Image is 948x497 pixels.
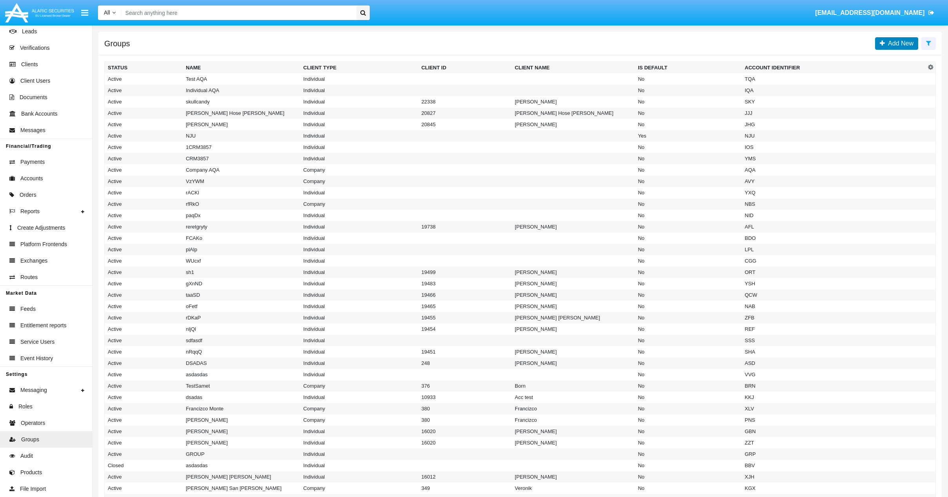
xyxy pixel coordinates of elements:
[418,437,512,448] td: 16020
[635,255,741,267] td: No
[183,62,300,74] th: Name
[635,278,741,289] td: No
[20,93,47,102] span: Documents
[20,386,47,394] span: Messaging
[512,437,635,448] td: [PERSON_NAME]
[418,267,512,278] td: 19499
[183,96,300,107] td: skullcandy
[300,73,418,85] td: Individual
[635,335,741,346] td: No
[105,141,183,153] td: Active
[635,198,741,210] td: No
[183,267,300,278] td: sh1
[183,357,300,369] td: DSADAS
[742,130,926,141] td: NJU
[418,107,512,119] td: 20827
[742,176,926,187] td: AVY
[300,198,418,210] td: Company
[183,323,300,335] td: nljQl
[105,403,183,414] td: Active
[635,301,741,312] td: No
[742,426,926,437] td: GBN
[418,403,512,414] td: 380
[300,62,418,74] th: Client Type
[742,403,926,414] td: XLV
[418,62,512,74] th: Client ID
[742,73,926,85] td: TQA
[418,392,512,403] td: 10933
[183,130,300,141] td: NJU
[742,119,926,130] td: JHG
[512,403,635,414] td: Francizco
[105,437,183,448] td: Active
[105,176,183,187] td: Active
[183,289,300,301] td: taaSD
[635,141,741,153] td: No
[300,278,418,289] td: Individual
[21,435,39,444] span: Groups
[635,380,741,392] td: No
[300,346,418,357] td: Individual
[105,210,183,221] td: Active
[183,153,300,164] td: CRM3857
[300,244,418,255] td: Individual
[300,96,418,107] td: Individual
[20,44,49,52] span: Verifications
[300,301,418,312] td: Individual
[742,232,926,244] td: BDO
[742,62,926,74] th: Account Identifier
[635,130,741,141] td: Yes
[300,119,418,130] td: Individual
[300,414,418,426] td: Company
[742,244,926,255] td: LPL
[815,9,924,16] span: [EMAIL_ADDRESS][DOMAIN_NAME]
[512,380,635,392] td: Born
[183,244,300,255] td: plAlp
[183,471,300,482] td: [PERSON_NAME] [PERSON_NAME]
[183,141,300,153] td: 1CRM3857
[418,482,512,494] td: 349
[20,240,67,248] span: Platform Frontends
[300,289,418,301] td: Individual
[105,244,183,255] td: Active
[512,62,635,74] th: Client Name
[105,221,183,232] td: Active
[300,323,418,335] td: Individual
[183,176,300,187] td: VzYWM
[742,96,926,107] td: SKY
[635,210,741,221] td: No
[875,37,918,50] a: Add New
[742,278,926,289] td: YSH
[105,187,183,198] td: Active
[300,460,418,471] td: Individual
[183,278,300,289] td: gXnND
[20,191,36,199] span: Orders
[20,468,42,477] span: Products
[20,338,54,346] span: Service Users
[742,323,926,335] td: REF
[742,210,926,221] td: NID
[183,403,300,414] td: Francizco Monte
[300,471,418,482] td: Individual
[635,471,741,482] td: No
[635,448,741,460] td: No
[742,471,926,482] td: XJH
[105,130,183,141] td: Active
[105,448,183,460] td: Active
[742,437,926,448] td: ZZT
[105,73,183,85] td: Active
[300,141,418,153] td: Individual
[20,77,50,85] span: Client Users
[105,267,183,278] td: Active
[300,232,418,244] td: Individual
[512,107,635,119] td: [PERSON_NAME] Hose [PERSON_NAME]
[635,164,741,176] td: No
[885,40,913,47] span: Add New
[183,437,300,448] td: [PERSON_NAME]
[183,392,300,403] td: dsadas
[20,273,38,281] span: Routes
[105,62,183,74] th: Status
[20,485,46,493] span: File Import
[300,255,418,267] td: Individual
[183,164,300,176] td: Company AQA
